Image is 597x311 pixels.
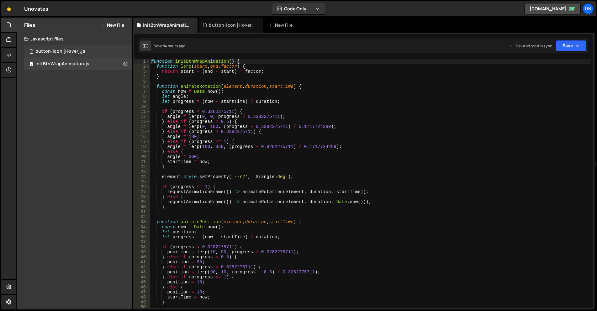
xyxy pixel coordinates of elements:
div: 12 [134,114,150,119]
div: 28 [134,194,150,199]
div: 16 [134,134,150,139]
div: 41 [134,260,150,265]
div: 14 [134,124,150,129]
button: Save [556,40,586,51]
div: 26 [134,184,150,189]
div: 44 [134,275,150,280]
div: 34 [134,224,150,229]
div: initBtnWrapAnimation.js [35,61,89,67]
div: Dev and prod in sync [510,43,552,49]
div: 16819/45959.js [24,45,132,58]
div: 46 [134,285,150,290]
div: initBtnWrapAnimation.js [143,22,190,28]
div: button-icon [Hover].js [209,22,256,28]
div: 5 [134,79,150,84]
div: New File [268,22,295,28]
div: 31 [134,209,150,214]
div: 42 [134,265,150,270]
div: 23 [134,169,150,174]
div: Saved [154,43,186,49]
a: 🤙 [1,1,17,16]
div: 4 [134,74,150,79]
div: 21 [134,159,150,164]
div: 1 [134,59,150,64]
div: button-icon [Hover].js [35,49,85,54]
div: 18 [134,144,150,149]
button: New File [101,23,124,28]
span: 1 [29,50,33,55]
div: 25 [134,179,150,184]
div: 20 [134,154,150,159]
div: 4 hours ago [165,43,186,49]
div: 36 [134,235,150,240]
div: 17 [134,139,150,144]
div: 38 [134,245,150,250]
div: 8 [134,94,150,99]
div: 15 [134,129,150,134]
div: 2 [134,64,150,69]
div: 27 [134,189,150,194]
h2: Files [24,22,35,29]
div: 45 [134,280,150,285]
div: Javascript files [17,33,132,45]
div: 10 [134,104,150,109]
div: 49 [134,300,150,305]
div: 40 [134,255,150,260]
div: 7 [134,89,150,94]
div: 33 [134,219,150,224]
div: 3 [134,69,150,74]
button: Code Only [272,3,325,14]
a: Un [583,3,594,14]
span: 1 [29,62,33,67]
div: 43 [134,270,150,275]
div: 29 [134,199,150,204]
div: 47 [134,290,150,295]
div: 50 [134,305,150,310]
div: 22 [134,164,150,169]
div: 32 [134,214,150,219]
div: 19 [134,149,150,154]
div: 6 [134,84,150,89]
div: 37 [134,240,150,245]
div: 30 [134,204,150,209]
div: 9 [134,99,150,104]
div: 11 [134,109,150,114]
div: 13 [134,119,150,124]
div: 39 [134,250,150,255]
a: [DOMAIN_NAME] [524,3,581,14]
div: Unovates [24,5,48,13]
div: 35 [134,229,150,235]
div: 48 [134,295,150,300]
div: 24 [134,174,150,179]
div: 16819/46216.js [24,58,132,70]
